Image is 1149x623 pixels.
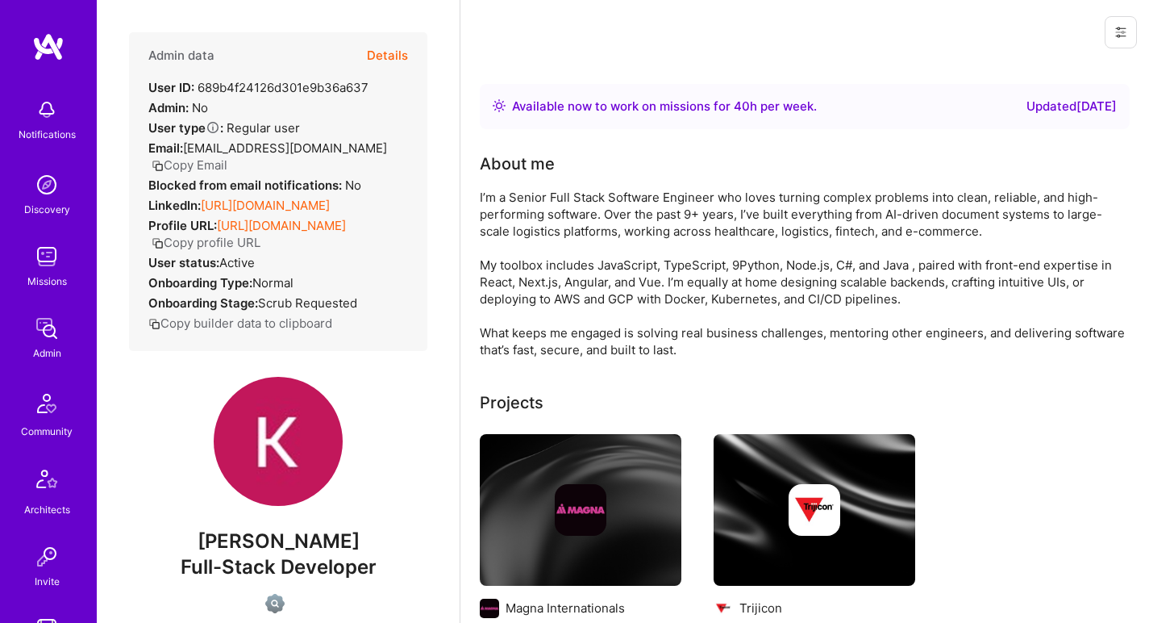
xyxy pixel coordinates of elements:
div: Projects [480,391,543,415]
img: discovery [31,169,63,201]
div: Architects [24,501,70,518]
img: cover [480,434,681,586]
div: Magna Internationals [506,600,625,617]
button: Details [367,32,408,79]
img: teamwork [31,240,63,273]
strong: User type : [148,120,223,136]
strong: User status: [148,255,219,270]
span: 40 [734,98,750,114]
strong: Admin: [148,100,189,115]
div: Admin [33,345,61,362]
strong: Blocked from email notifications: [148,178,345,193]
div: No [148,99,208,116]
div: Discovery [24,201,70,218]
div: Invite [35,573,60,590]
i: icon Copy [148,318,160,330]
img: Availability [493,99,506,112]
i: Help [206,120,220,135]
div: I’m a Senior Full Stack Software Engineer who loves turning complex problems into clean, reliable... [480,189,1125,358]
i: icon Copy [152,160,164,172]
h4: Admin data [148,48,214,63]
img: Invite [31,541,63,573]
div: Regular user [148,119,300,136]
img: Company logo [714,599,733,618]
i: icon Copy [152,237,164,249]
button: Copy builder data to clipboard [148,315,332,332]
img: Company logo [789,484,840,536]
img: admin teamwork [31,312,63,345]
div: Community [21,423,73,440]
div: 689b4f24126d301e9b36a637 [148,79,368,96]
div: Missions [27,273,67,290]
img: User Avatar [214,377,343,506]
strong: Onboarding Stage: [148,295,258,311]
strong: Email: [148,140,183,156]
strong: LinkedIn: [148,198,201,213]
span: Full-Stack Developer [181,555,377,579]
img: Not Scrubbed [265,594,285,613]
div: Trijicon [739,600,782,617]
div: Updated [DATE] [1026,97,1117,116]
strong: User ID: [148,80,194,95]
img: cover [714,434,915,586]
span: Scrub Requested [258,295,357,311]
span: Active [219,255,255,270]
a: [URL][DOMAIN_NAME] [217,218,346,233]
img: Architects [27,462,66,501]
img: bell [31,94,63,126]
button: Copy Email [152,157,227,174]
img: Community [27,384,66,423]
img: Company logo [555,484,606,536]
div: Available now to work on missions for h per week . [512,97,817,116]
span: normal [252,275,293,291]
a: [URL][DOMAIN_NAME] [201,198,330,213]
div: Notifications [19,126,76,143]
img: Company logo [480,599,499,618]
strong: Profile URL: [148,218,217,233]
span: [PERSON_NAME] [129,529,427,554]
div: No [148,177,361,194]
div: About me [480,152,555,176]
img: logo [32,32,65,61]
strong: Onboarding Type: [148,275,252,291]
span: [EMAIL_ADDRESS][DOMAIN_NAME] [183,140,387,156]
button: Copy profile URL [152,234,260,251]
